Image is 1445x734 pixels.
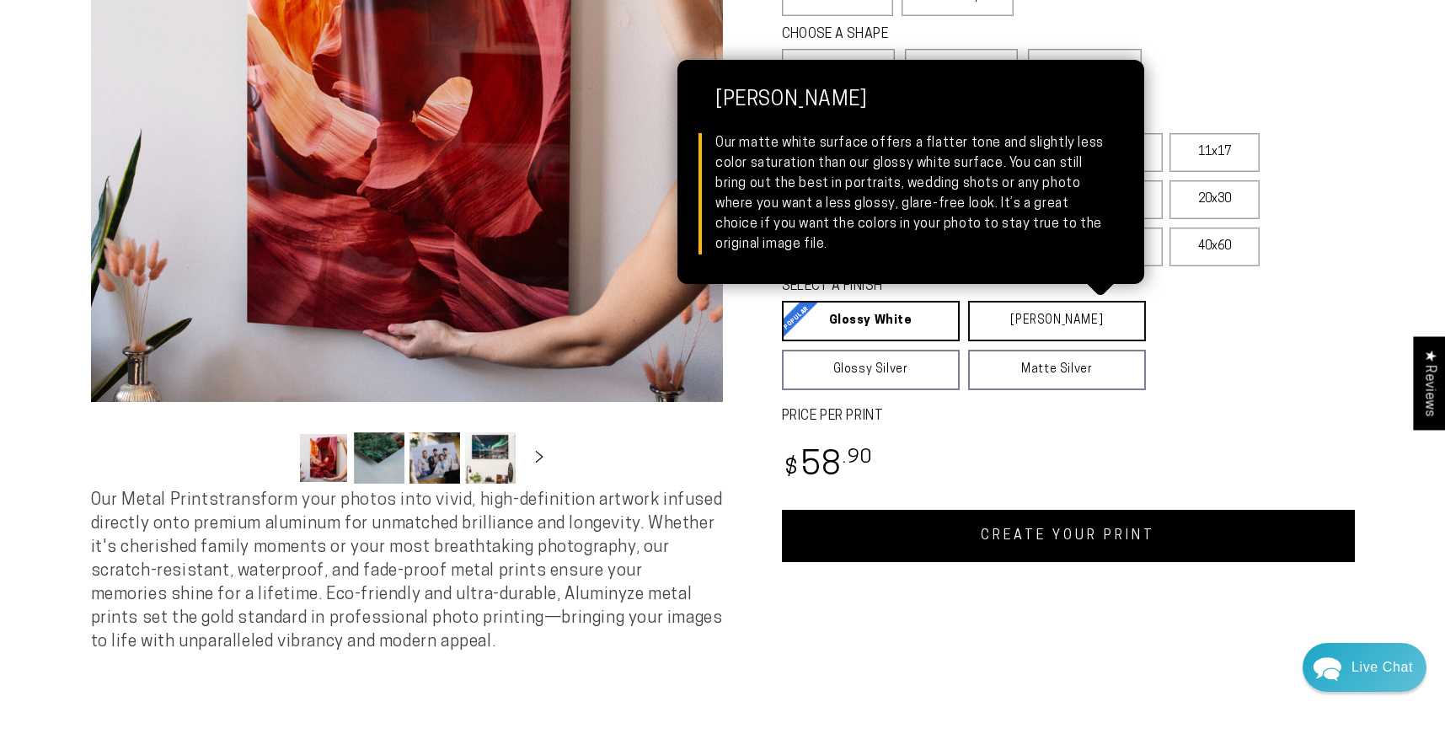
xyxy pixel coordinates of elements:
[354,432,404,484] button: Load image 2 in gallery view
[968,301,1146,341] a: [PERSON_NAME]
[91,492,723,651] span: Our Metal Prints transform your photos into vivid, high-definition artwork infused directly onto ...
[782,510,1355,562] a: CREATE YOUR PRINT
[782,350,960,390] a: Glossy Silver
[1303,643,1426,692] div: Chat widget toggle
[715,133,1106,254] div: Our matte white surface offers a flatter tone and slightly less color saturation than our glossy ...
[805,58,872,78] span: Rectangle
[1351,643,1413,692] div: Contact Us Directly
[782,301,960,341] a: Glossy White
[1413,336,1445,430] div: Click to open Judge.me floating reviews tab
[843,448,873,468] sup: .90
[939,58,985,78] span: Square
[784,458,799,480] span: $
[782,407,1355,426] label: PRICE PER PRINT
[256,439,293,476] button: Slide left
[1169,180,1260,219] label: 20x30
[968,350,1146,390] a: Matte Silver
[782,450,874,483] bdi: 58
[409,432,460,484] button: Load image 3 in gallery view
[465,432,516,484] button: Load image 4 in gallery view
[521,439,558,476] button: Slide right
[782,277,1105,297] legend: SELECT A FINISH
[1169,133,1260,172] label: 11x17
[715,89,1106,133] strong: [PERSON_NAME]
[1169,228,1260,266] label: 40x60
[782,25,1001,45] legend: CHOOSE A SHAPE
[298,432,349,484] button: Load image 1 in gallery view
